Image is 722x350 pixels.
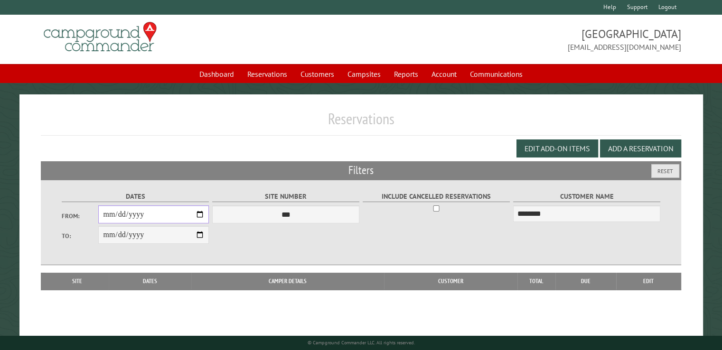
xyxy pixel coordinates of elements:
[62,231,99,240] label: To:
[62,191,209,202] label: Dates
[513,191,661,202] label: Customer Name
[41,161,681,179] h2: Filters
[361,26,681,53] span: [GEOGRAPHIC_DATA] [EMAIL_ADDRESS][DOMAIN_NAME]
[616,273,681,290] th: Edit
[555,273,616,290] th: Due
[651,164,679,178] button: Reset
[242,65,293,83] a: Reservations
[426,65,462,83] a: Account
[194,65,240,83] a: Dashboard
[62,212,99,221] label: From:
[308,340,415,346] small: © Campground Commander LLC. All rights reserved.
[109,273,191,290] th: Dates
[41,18,159,55] img: Campground Commander
[342,65,386,83] a: Campsites
[388,65,424,83] a: Reports
[46,273,109,290] th: Site
[600,139,681,157] button: Add a Reservation
[464,65,528,83] a: Communications
[363,191,510,202] label: Include Cancelled Reservations
[517,273,555,290] th: Total
[384,273,517,290] th: Customer
[41,110,681,136] h1: Reservations
[191,273,384,290] th: Camper Details
[212,191,360,202] label: Site Number
[516,139,598,157] button: Edit Add-on Items
[295,65,340,83] a: Customers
